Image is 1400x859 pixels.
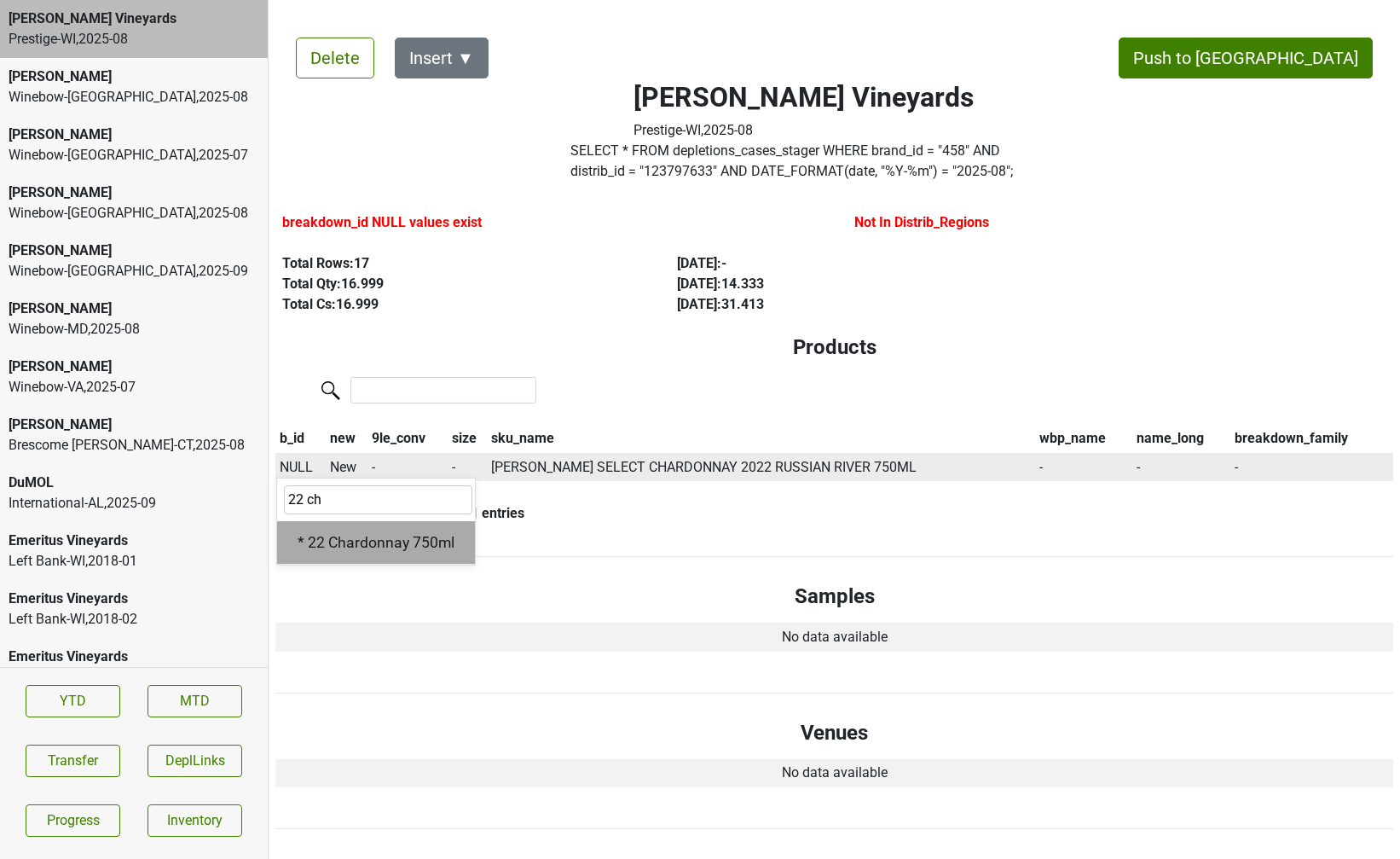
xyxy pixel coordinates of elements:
[26,685,120,717] a: YTD
[448,424,487,453] th: size: activate to sort column ascending
[9,647,259,667] div: Emeritus Vineyards
[1132,453,1231,482] td: -
[9,531,259,551] div: Emeritus Vineyards
[148,745,242,777] button: DeplLinks
[9,551,259,572] div: Left Bank-WI , 2018 - 01
[275,424,326,453] th: b_id: activate to sort column descending
[677,274,1033,294] div: [DATE] : 14.333
[9,473,259,493] div: DuMOL
[9,241,259,261] div: [PERSON_NAME]
[275,759,1393,788] td: No data available
[282,212,482,233] label: breakdown_id NULL values exist
[9,183,259,203] div: [PERSON_NAME]
[284,485,471,514] input: Search...
[326,424,367,453] th: new: activate to sort column ascending
[1231,453,1393,482] td: -
[487,453,1036,482] td: [PERSON_NAME] SELECT CHARDONNAY 2022 RUSSIAN RIVER 750ML
[275,505,524,521] div: Showing 1 to 1 of 1 entries
[275,623,1393,652] td: No data available
[148,804,242,837] a: Inventory
[9,319,259,340] div: Winebow-MD , 2025 - 08
[633,81,974,113] h2: [PERSON_NAME] Vineyards
[448,453,487,482] td: -
[296,38,374,78] button: Delete
[9,589,259,609] div: Emeritus Vineyards
[289,584,1380,609] h4: Samples
[9,145,259,165] div: Winebow-[GEOGRAPHIC_DATA] , 2025 - 07
[282,253,638,274] div: Total Rows: 17
[326,453,367,482] td: New
[9,87,259,107] div: Winebow-[GEOGRAPHIC_DATA] , 2025 - 08
[9,357,259,377] div: [PERSON_NAME]
[395,38,489,78] button: Insert ▼
[1036,453,1132,482] td: -
[487,424,1036,453] th: sku_name: activate to sort column ascending
[677,294,1033,315] div: [DATE] : 31.413
[9,415,259,435] div: [PERSON_NAME]
[289,335,1380,360] h4: Products
[1231,424,1393,453] th: breakdown_family: activate to sort column ascending
[9,203,259,223] div: Winebow-[GEOGRAPHIC_DATA] , 2025 - 08
[1036,424,1132,453] th: wbp_name: activate to sort column ascending
[282,274,638,294] div: Total Qty: 16.999
[9,261,259,281] div: Winebow-[GEOGRAPHIC_DATA] , 2025 - 09
[9,67,259,87] div: [PERSON_NAME]
[633,120,974,141] div: Prestige-WI , 2025 - 08
[9,299,259,319] div: [PERSON_NAME]
[9,609,259,630] div: Left Bank-WI , 2018 - 02
[26,745,120,777] button: Transfer
[9,493,259,514] div: International-AL , 2025 - 09
[367,424,448,453] th: 9le_conv: activate to sort column ascending
[277,521,475,565] div: * 22 Chardonnay 750ml
[570,141,1036,182] label: Click to copy query
[9,125,259,145] div: [PERSON_NAME]
[367,453,448,482] td: -
[9,435,259,456] div: Brescome [PERSON_NAME]-CT , 2025 - 08
[9,9,259,29] div: [PERSON_NAME] Vineyards
[289,721,1380,746] h4: Venues
[280,459,313,475] span: NULL
[1132,424,1231,453] th: name_long: activate to sort column ascending
[9,29,259,49] div: Prestige-WI , 2025 - 08
[854,212,989,233] label: Not In Distrib_Regions
[26,804,120,837] a: Progress
[282,294,638,315] div: Total Cs: 16.999
[9,377,259,398] div: Winebow-VA , 2025 - 07
[148,685,242,717] a: MTD
[1119,38,1373,78] button: Push to [GEOGRAPHIC_DATA]
[677,253,1033,274] div: [DATE] : -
